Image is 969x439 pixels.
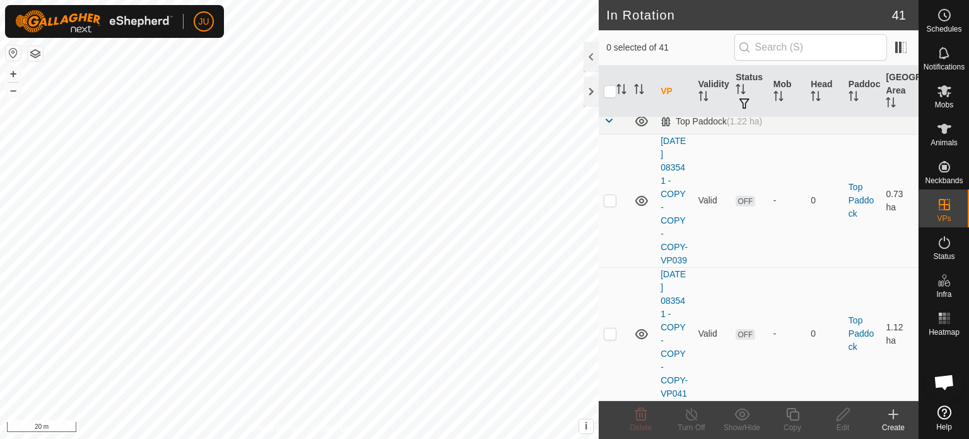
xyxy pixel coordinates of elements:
div: Copy [767,422,818,433]
span: (1.22 ha) [727,116,762,126]
a: Top Paddock [849,182,874,219]
div: Top Paddock [661,116,762,127]
p-sorticon: Activate to sort [773,93,784,103]
button: Reset Map [6,45,21,61]
p-sorticon: Activate to sort [886,99,896,109]
a: Top Paddock [849,315,874,352]
td: 0 [806,267,843,400]
p-sorticon: Activate to sort [634,86,644,96]
img: Gallagher Logo [15,10,173,33]
p-sorticon: Activate to sort [849,93,859,103]
th: Paddock [843,66,881,117]
span: Status [933,253,954,260]
span: Schedules [926,25,961,33]
td: Valid [693,267,731,400]
div: Turn Off [666,422,717,433]
th: Status [731,66,768,117]
button: Map Layers [28,46,43,61]
th: [GEOGRAPHIC_DATA] Area [881,66,919,117]
div: Edit [818,422,868,433]
button: – [6,83,21,98]
span: Infra [936,291,951,298]
td: 0 [806,134,843,267]
th: Head [806,66,843,117]
div: - [773,194,801,207]
span: Help [936,423,952,431]
span: i [585,421,587,431]
a: Help [919,400,969,436]
span: JU [198,15,209,28]
span: Delete [630,423,652,432]
span: Heatmap [929,328,960,336]
td: 1.12 ha [881,267,919,400]
th: Mob [768,66,806,117]
button: + [6,66,21,81]
span: OFF [736,196,755,207]
th: VP [655,66,693,117]
p-sorticon: Activate to sort [616,86,626,96]
a: [DATE] 083541 - COPY - COPY - COPY-VP041 [661,269,688,399]
p-sorticon: Activate to sort [736,86,746,96]
a: Privacy Policy [250,423,297,434]
div: Show/Hide [717,422,767,433]
span: Animals [931,139,958,147]
p-sorticon: Activate to sort [698,93,708,103]
div: - [773,327,801,340]
span: 0 selected of 41 [606,41,734,54]
div: Open chat [925,363,963,401]
span: 41 [892,6,906,25]
th: Validity [693,66,731,117]
p-sorticon: Activate to sort [811,93,821,103]
span: Notifications [924,63,965,71]
span: Mobs [935,101,953,109]
h2: In Rotation [606,8,892,23]
span: VPs [937,215,951,222]
span: Neckbands [925,177,963,184]
button: i [579,419,593,433]
input: Search (S) [734,34,887,61]
td: Valid [693,134,731,267]
td: 0.73 ha [881,134,919,267]
a: [DATE] 083541 - COPY - COPY - COPY-VP039 [661,136,688,265]
a: Contact Us [312,423,349,434]
span: OFF [736,329,755,340]
div: Create [868,422,919,433]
